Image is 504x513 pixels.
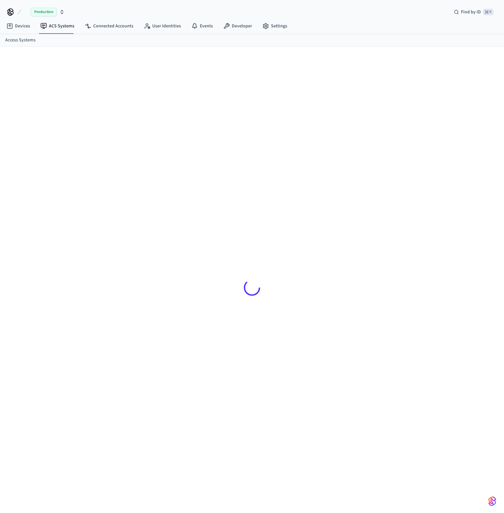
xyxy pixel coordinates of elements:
img: SeamLogoGradient.69752ec5.svg [488,496,496,506]
a: Devices [1,20,35,32]
span: Find by ID [461,9,481,15]
div: Find by ID⌘ K [449,6,499,18]
a: Developer [218,20,257,32]
a: Settings [257,20,292,32]
a: Events [186,20,218,32]
a: ACS Systems [35,20,80,32]
a: Access Systems [5,37,36,44]
span: ⌘ K [483,9,494,15]
span: Production [31,8,57,16]
a: Connected Accounts [80,20,139,32]
a: User Identities [139,20,186,32]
